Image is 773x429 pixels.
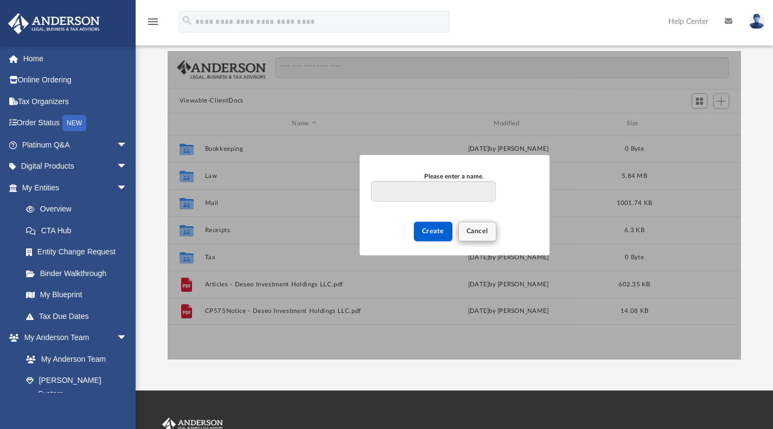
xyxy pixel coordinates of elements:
span: Cancel [467,228,488,234]
a: Digital Productsarrow_drop_down [8,156,144,177]
a: [PERSON_NAME] System [15,370,138,405]
a: CTA Hub [15,220,144,241]
input: Please enter a name. [371,181,495,202]
span: arrow_drop_down [117,134,138,156]
a: Order StatusNEW [8,112,144,135]
a: Overview [15,199,144,220]
i: search [181,15,193,27]
span: arrow_drop_down [117,156,138,178]
i: menu [146,15,159,28]
img: User Pic [749,14,765,29]
span: Create [422,228,444,234]
a: Tax Due Dates [15,305,144,327]
a: Home [8,48,144,69]
a: Online Ordering [8,69,144,91]
a: Binder Walkthrough [15,262,144,284]
a: My Anderson Teamarrow_drop_down [8,327,138,349]
span: arrow_drop_down [117,327,138,349]
a: menu [146,21,159,28]
a: Platinum Q&Aarrow_drop_down [8,134,144,156]
a: Tax Organizers [8,91,144,112]
a: My Anderson Team [15,348,133,370]
img: Anderson Advisors Platinum Portal [5,13,103,34]
div: New Folder [360,155,550,255]
span: arrow_drop_down [117,177,138,199]
div: NEW [62,115,86,131]
a: My Blueprint [15,284,138,306]
a: Entity Change Request [15,241,144,263]
button: Cancel [458,222,496,241]
div: Please enter a name. [371,172,537,182]
a: My Entitiesarrow_drop_down [8,177,144,199]
button: Create [414,222,452,241]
